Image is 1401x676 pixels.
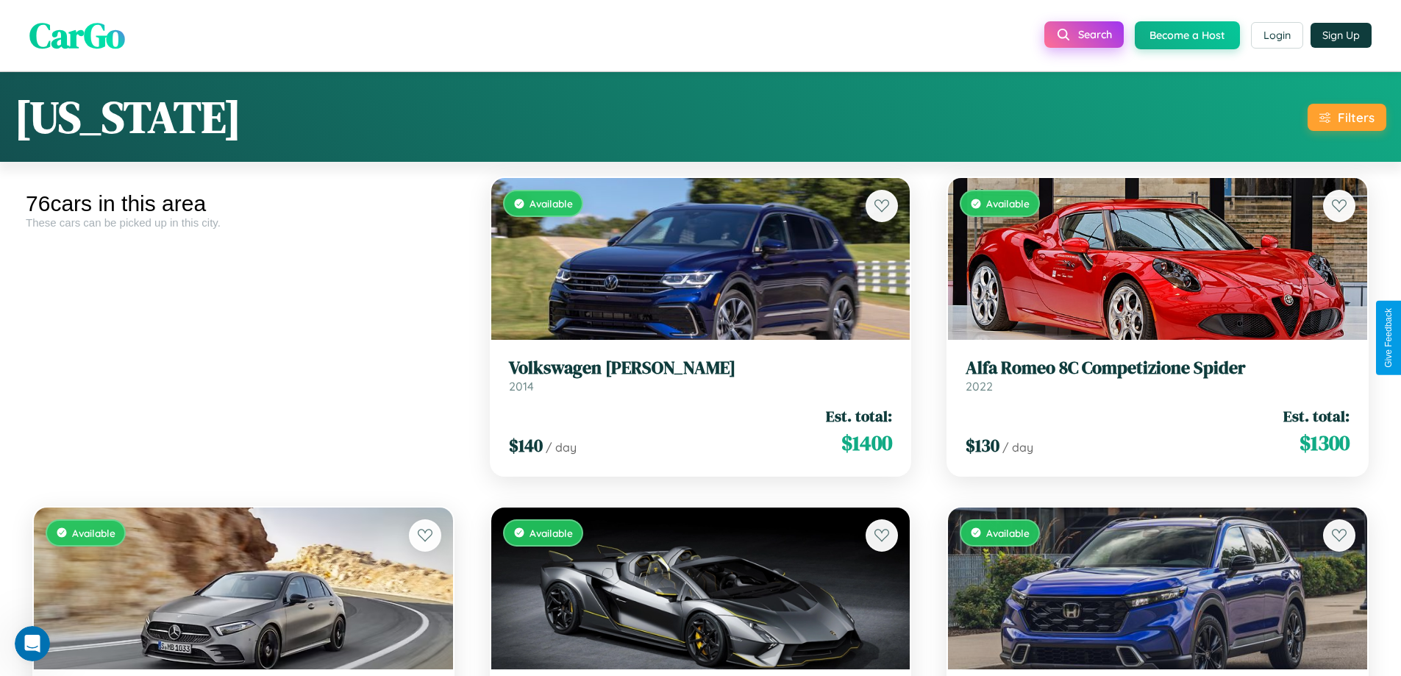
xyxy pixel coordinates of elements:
div: Filters [1338,110,1375,125]
span: $ 130 [966,433,999,458]
button: Filters [1308,104,1386,131]
span: 2022 [966,379,993,394]
span: 2014 [509,379,534,394]
span: $ 1300 [1300,428,1350,458]
button: Search [1044,21,1124,48]
span: / day [546,440,577,455]
div: 76 cars in this area [26,191,461,216]
iframe: Intercom live chat [15,626,50,661]
button: Login [1251,22,1303,49]
h1: [US_STATE] [15,87,241,147]
button: Sign Up [1311,23,1372,48]
h3: Volkswagen [PERSON_NAME] [509,357,893,379]
button: Become a Host [1135,21,1240,49]
span: Available [530,197,573,210]
span: $ 140 [509,433,543,458]
span: CarGo [29,11,125,60]
div: These cars can be picked up in this city. [26,216,461,229]
span: Available [986,197,1030,210]
a: Volkswagen [PERSON_NAME]2014 [509,357,893,394]
span: Available [986,527,1030,539]
h3: Alfa Romeo 8C Competizione Spider [966,357,1350,379]
span: Est. total: [1283,405,1350,427]
span: Available [72,527,115,539]
a: Alfa Romeo 8C Competizione Spider2022 [966,357,1350,394]
span: $ 1400 [841,428,892,458]
span: Available [530,527,573,539]
span: Est. total: [826,405,892,427]
span: / day [1002,440,1033,455]
div: Give Feedback [1383,308,1394,368]
span: Search [1078,28,1112,41]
